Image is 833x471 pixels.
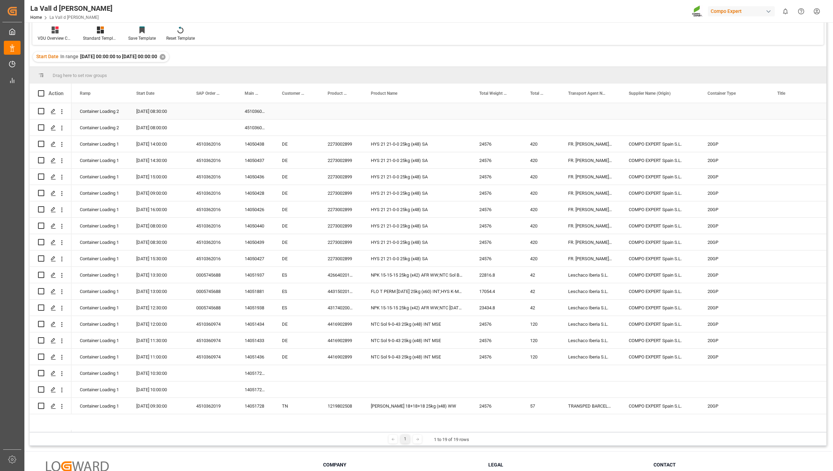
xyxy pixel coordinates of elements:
div: ✕ [160,54,166,60]
div: 14051436 [236,349,274,365]
div: FR. [PERSON_NAME] [PERSON_NAME] Gmbh & Co. KG [560,152,620,168]
div: Press SPACE to select this row. [30,218,71,234]
div: 4266402011;4251102011;4346502011;4216202011;4239402208;4346602011 [319,267,362,283]
div: Leschaco Iberia S.L. [560,283,620,299]
div: [DATE] 10:00:00 [128,381,188,397]
div: DE [274,349,319,365]
div: COMPO EXPERT Spain S.L. [620,398,699,414]
div: 42 [522,267,560,283]
div: COMPO EXPERT Spain S.L. [620,283,699,299]
div: 420 [522,136,560,152]
div: 24576 [471,218,522,234]
div: 4416902899 [319,316,362,332]
div: 20GP [699,283,769,299]
div: 20GP [699,234,769,250]
div: [DATE] 14:30:00 [128,152,188,168]
span: Drag here to set row groups [53,73,107,78]
div: Save Template [128,35,156,41]
div: Container Loading 1 [80,365,120,381]
div: [DATE] 12:30:00 [128,300,188,316]
div: 20GP [699,349,769,365]
div: [DATE] 08:30:00 [128,234,188,250]
div: NPK 15-15-15 25kg (x42) AFR WW;NTC Sol BS Rhizo 25kg (x48) INT;NTC Sol NK-Max16-8-16 25kg(x48) WW... [362,267,471,283]
div: 42 [522,283,560,299]
div: 23434.8 [471,300,522,316]
div: 420 [522,218,560,234]
div: 42 [522,300,560,316]
div: Container Loading 1 [80,234,120,250]
div: Press SPACE to select this row. [30,381,71,398]
div: 4510362016 [188,218,236,234]
div: 14051937 [236,267,274,283]
div: Reset Template [166,35,195,41]
div: 24576 [471,169,522,185]
div: Container Loading 1 [80,316,120,332]
div: 14051881 [236,283,274,299]
div: 17054.4 [471,283,522,299]
div: Press SPACE to select this row. [30,365,71,381]
div: 4510362019 [188,398,236,414]
div: 24576 [471,234,522,250]
button: Help Center [793,3,809,19]
div: 24576 [471,185,522,201]
div: DE [274,201,319,217]
div: DE [274,136,319,152]
div: COMPO EXPERT Spain S.L. [620,185,699,201]
div: [DATE] 09:00:00 [128,185,188,201]
div: La Vall d [PERSON_NAME] [30,3,113,14]
div: 14050438 [236,136,274,152]
button: show 0 new notifications [778,3,793,19]
div: 420 [522,201,560,217]
div: 24576 [471,152,522,168]
h3: Contact [654,461,810,469]
div: 20GP [699,316,769,332]
div: COMPO EXPERT Spain S.L. [620,267,699,283]
div: Container Loading 1 [80,267,120,283]
div: ES [274,267,319,283]
img: Screenshot%202023-09-29%20at%2010.02.21.png_1712312052.png [692,5,703,17]
div: FR. [PERSON_NAME] [PERSON_NAME] Gmbh & Co. KG [560,136,620,152]
div: 120 [522,332,560,348]
span: Product Name [371,91,397,96]
span: Start Date [36,54,59,59]
div: FR. [PERSON_NAME] [PERSON_NAME] Gmbh & Co. KG [560,201,620,217]
span: Container Type [708,91,736,96]
div: Container Loading 1 [80,218,120,234]
div: 24576 [471,398,522,414]
div: 20GP [699,152,769,168]
div: 0005745688 [188,300,236,316]
div: Press SPACE to select this row. [30,250,71,267]
div: 4510362016 [188,234,236,250]
div: VDU Overview Carretileros [38,35,72,41]
div: 14051938 [236,300,274,316]
div: HYS 21 21-0-0 25kg (x48) SA [362,201,471,217]
div: 2273002899 [319,201,362,217]
div: HYS 21 21-0-0 25kg (x48) SA [362,250,471,267]
div: Container Loading 1 [80,284,120,300]
span: [DATE] 00:00:00 to [DATE] 00:00:00 [80,54,157,59]
div: DE [274,332,319,348]
div: Container Loading 1 [80,136,120,152]
div: 20GP [699,169,769,185]
h3: Legal [488,461,645,469]
div: FR. [PERSON_NAME] [PERSON_NAME] Gmbh & Co. KG [560,169,620,185]
div: COMPO EXPERT Spain S.L. [620,332,699,348]
div: Container Loading 1 [80,300,120,316]
div: HYS 21 21-0-0 25kg (x48) SA [362,218,471,234]
div: FLO T PERM [DATE] 25kg (x60) INT;HYS K-MAX 25kg (x48) GEN;TPL Sol Boost 15kg (x24) [PERSON_NAME] ... [362,283,471,299]
div: [DATE] 10:30:00 [128,365,188,381]
div: 20GP [699,300,769,316]
div: Press SPACE to select this row. [30,332,71,349]
div: Press SPACE to select this row. [30,267,71,283]
div: Press SPACE to select this row. [30,316,71,332]
div: 4510360974 [188,332,236,348]
div: COMPO EXPERT Spain S.L. [620,250,699,267]
div: TN [274,398,319,414]
div: Leschaco Iberia S.L. [560,332,620,348]
div: COMPO EXPERT Spain S.L. [620,349,699,365]
div: 24576 [471,316,522,332]
div: Press SPACE to select this row. [30,136,71,152]
div: 4510362016 [188,250,236,267]
div: HYS 21 21-0-0 25kg (x48) SA [362,136,471,152]
div: Compo Expert [708,6,775,16]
